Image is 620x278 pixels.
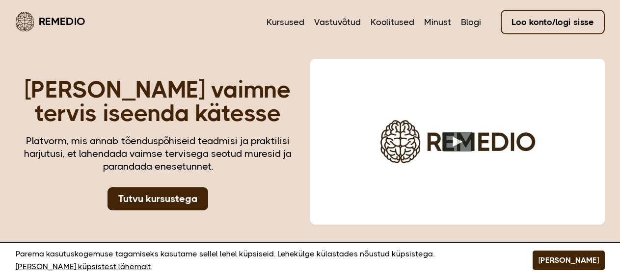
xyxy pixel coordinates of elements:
[501,10,605,34] a: Loo konto/logi sisse
[16,12,34,31] img: Remedio logo
[533,251,605,270] button: [PERSON_NAME]
[267,16,304,28] a: Kursused
[108,187,208,210] a: Tutvu kursustega
[371,16,414,28] a: Koolitused
[314,16,361,28] a: Vastuvõtud
[16,10,85,33] a: Remedio
[16,248,508,273] p: Parema kasutuskogemuse tagamiseks kasutame sellel lehel küpsiseid. Lehekülge külastades nõustud k...
[16,78,300,125] h1: [PERSON_NAME] vaimne tervis iseenda kätesse
[461,16,481,28] a: Blogi
[441,132,473,152] button: Play video
[16,260,152,273] a: [PERSON_NAME] küpsistest lähemalt.
[424,16,451,28] a: Minust
[16,135,300,173] div: Platvorm, mis annab tõenduspõhiseid teadmisi ja praktilisi harjutusi, et lahendada vaimse tervise...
